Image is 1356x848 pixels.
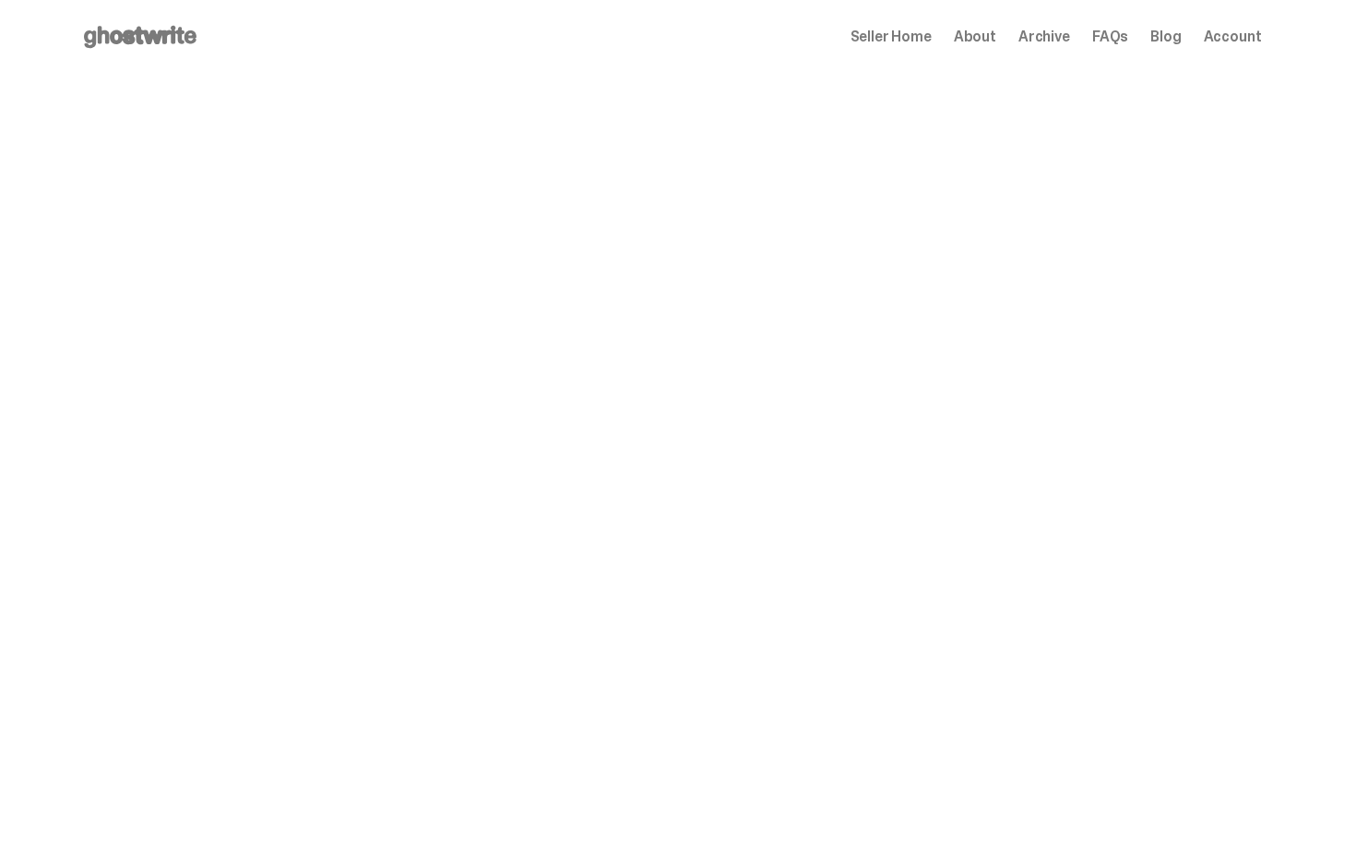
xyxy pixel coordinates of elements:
[1018,29,1070,44] a: Archive
[1150,29,1181,44] a: Blog
[850,29,932,44] a: Seller Home
[1092,29,1128,44] a: FAQs
[954,29,996,44] a: About
[1204,29,1262,44] a: Account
